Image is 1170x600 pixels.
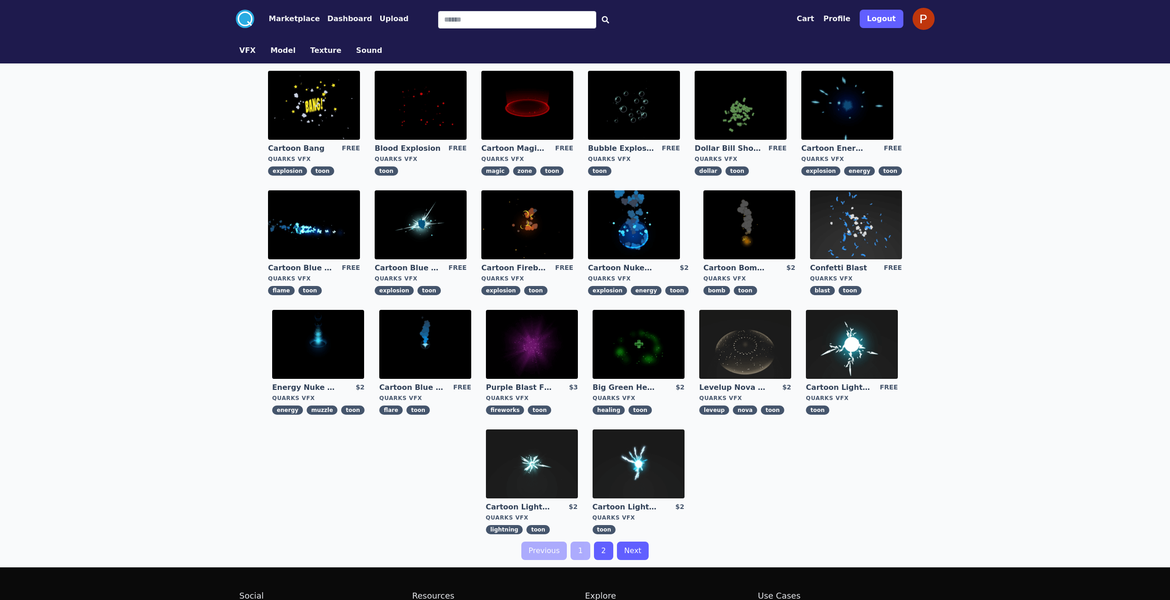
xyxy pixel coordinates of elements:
[761,406,784,415] span: toon
[263,45,303,56] a: Model
[786,263,795,273] div: $2
[327,13,372,24] button: Dashboard
[588,71,680,140] img: imgAlt
[375,263,441,273] a: Cartoon Blue Gas Explosion
[486,310,578,379] img: imgAlt
[593,406,625,415] span: healing
[375,275,467,282] div: Quarks VFX
[884,263,902,273] div: FREE
[703,263,770,273] a: Cartoon Bomb Fuse
[406,406,430,415] span: toon
[588,286,627,295] span: explosion
[481,275,573,282] div: Quarks VFX
[695,71,787,140] img: imgAlt
[806,310,898,379] img: imgAlt
[453,383,471,393] div: FREE
[628,406,652,415] span: toon
[594,542,613,560] a: 2
[588,190,680,259] img: imgAlt
[303,45,349,56] a: Texture
[571,542,590,560] a: 1
[272,406,303,415] span: energy
[320,13,372,24] a: Dashboard
[806,394,898,402] div: Quarks VFX
[481,286,520,295] span: explosion
[254,13,320,24] a: Marketplace
[486,525,523,534] span: lightning
[268,143,334,154] a: Cartoon Bang
[593,310,685,379] img: imgAlt
[801,166,840,176] span: explosion
[593,514,685,521] div: Quarks VFX
[665,286,689,295] span: toon
[379,383,445,393] a: Cartoon Blue Flare
[593,429,685,498] img: imgAlt
[481,143,548,154] a: Cartoon Magic Zone
[823,13,850,24] a: Profile
[268,190,360,259] img: imgAlt
[375,166,398,176] span: toon
[269,13,320,24] button: Marketplace
[268,286,295,295] span: flame
[521,542,567,560] a: Previous
[540,166,564,176] span: toon
[593,525,616,534] span: toon
[695,143,761,154] a: Dollar Bill Shower
[524,286,548,295] span: toon
[438,11,596,29] input: Search
[588,275,689,282] div: Quarks VFX
[675,502,684,512] div: $2
[631,286,662,295] span: energy
[860,6,903,32] a: Logout
[513,166,537,176] span: zone
[797,13,814,24] button: Cart
[699,406,729,415] span: leveup
[356,45,382,56] button: Sound
[311,166,334,176] span: toon
[679,263,688,273] div: $2
[662,143,680,154] div: FREE
[555,263,573,273] div: FREE
[725,166,749,176] span: toon
[676,383,685,393] div: $2
[593,502,659,512] a: Cartoon Lightning Ball with Bloom
[379,13,408,24] button: Upload
[839,286,862,295] span: toon
[481,155,573,163] div: Quarks VFX
[481,166,509,176] span: magic
[375,143,441,154] a: Blood Explosion
[486,514,578,521] div: Quarks VFX
[298,286,322,295] span: toon
[528,406,551,415] span: toon
[268,71,360,140] img: imgAlt
[810,275,902,282] div: Quarks VFX
[782,383,791,393] div: $2
[588,263,654,273] a: Cartoon Nuke Energy Explosion
[449,143,467,154] div: FREE
[703,275,795,282] div: Quarks VFX
[270,45,296,56] button: Model
[272,383,338,393] a: Energy Nuke Muzzle Flash
[734,286,757,295] span: toon
[375,190,467,259] img: imgAlt
[810,190,902,259] img: imgAlt
[588,155,680,163] div: Quarks VFX
[699,394,791,402] div: Quarks VFX
[375,71,467,140] img: imgAlt
[769,143,787,154] div: FREE
[555,143,573,154] div: FREE
[593,394,685,402] div: Quarks VFX
[481,263,548,273] a: Cartoon Fireball Explosion
[486,429,578,498] img: imgAlt
[379,394,471,402] div: Quarks VFX
[449,263,467,273] div: FREE
[703,286,730,295] span: bomb
[268,155,360,163] div: Quarks VFX
[486,394,578,402] div: Quarks VFX
[699,310,791,379] img: imgAlt
[268,263,334,273] a: Cartoon Blue Flamethrower
[481,71,573,140] img: imgAlt
[240,45,256,56] button: VFX
[379,310,471,379] img: imgAlt
[593,383,659,393] a: Big Green Healing Effect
